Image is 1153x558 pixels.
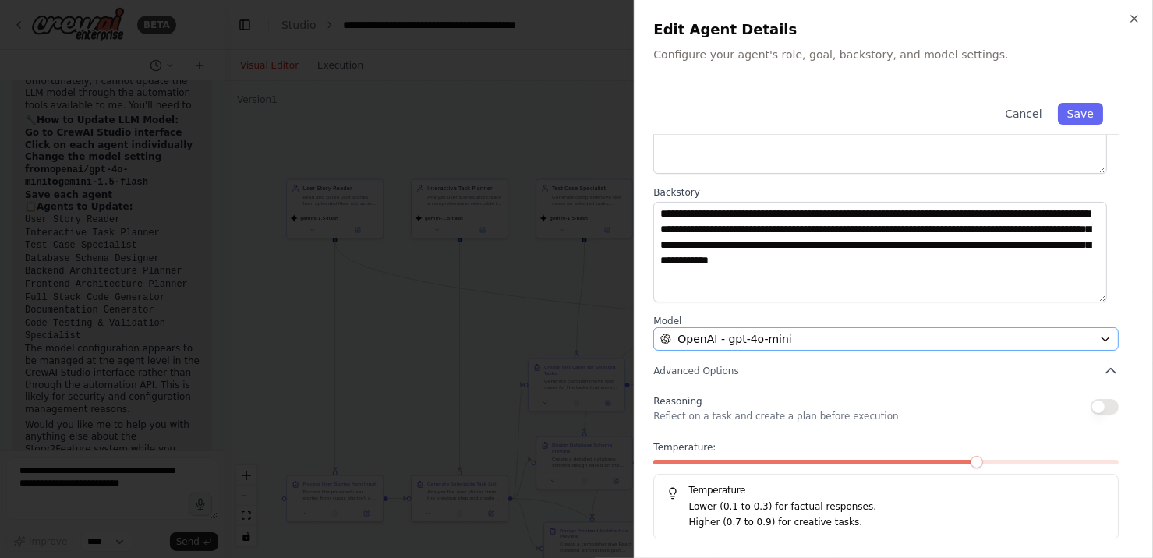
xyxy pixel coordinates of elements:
p: Reflect on a task and create a plan before execution [653,410,898,422]
button: Cancel [996,103,1051,125]
button: Advanced Options [653,363,1119,379]
span: Advanced Options [653,365,738,377]
p: Configure your agent's role, goal, backstory, and model settings. [653,47,1134,62]
label: Backstory [653,186,1119,199]
h2: Edit Agent Details [653,19,1134,41]
button: Save [1058,103,1103,125]
p: Higher (0.7 to 0.9) for creative tasks. [688,515,1105,531]
span: OpenAI - gpt-4o-mini [677,331,791,347]
span: Temperature: [653,441,716,454]
label: Model [653,315,1119,327]
button: OpenAI - gpt-4o-mini [653,327,1119,351]
h5: Temperature [667,484,1105,496]
span: Reasoning [653,396,702,407]
p: Lower (0.1 to 0.3) for factual responses. [688,500,1105,515]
